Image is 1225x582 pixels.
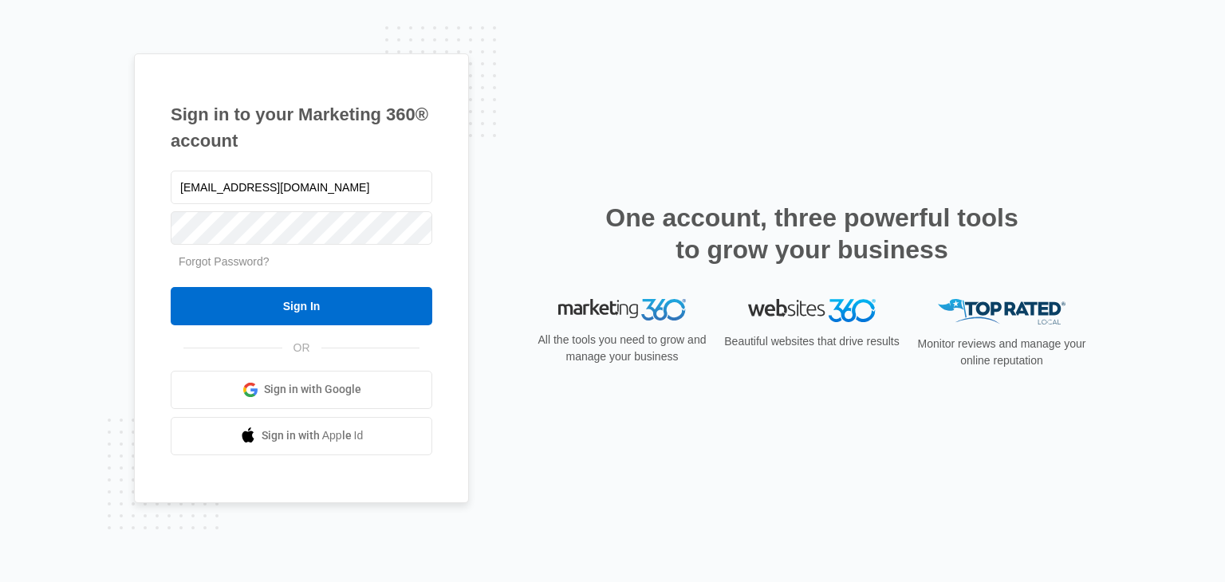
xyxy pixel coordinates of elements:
[171,287,432,325] input: Sign In
[912,336,1091,369] p: Monitor reviews and manage your online reputation
[171,101,432,154] h1: Sign in to your Marketing 360® account
[723,333,901,350] p: Beautiful websites that drive results
[601,202,1023,265] h2: One account, three powerful tools to grow your business
[938,299,1065,325] img: Top Rated Local
[262,427,364,444] span: Sign in with Apple Id
[748,299,876,322] img: Websites 360
[282,340,321,356] span: OR
[171,371,432,409] a: Sign in with Google
[171,171,432,204] input: Email
[533,332,711,365] p: All the tools you need to grow and manage your business
[558,299,686,321] img: Marketing 360
[179,255,270,268] a: Forgot Password?
[264,381,361,398] span: Sign in with Google
[171,417,432,455] a: Sign in with Apple Id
